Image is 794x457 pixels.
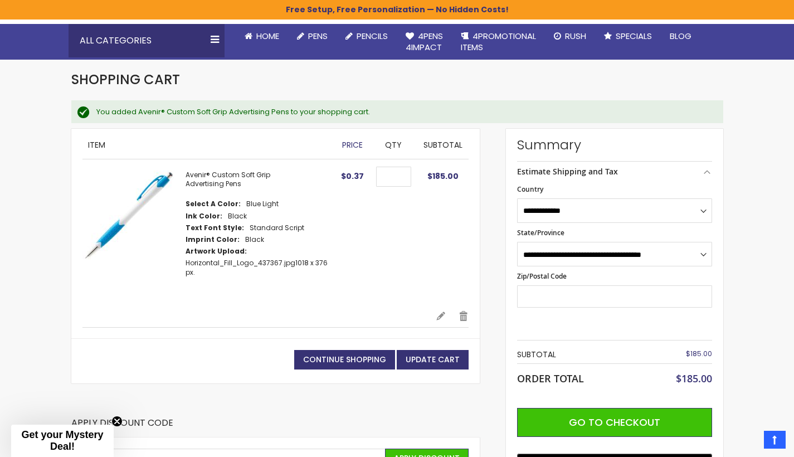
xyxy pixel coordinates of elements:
a: Continue Shopping [294,350,395,370]
span: Item [88,139,105,150]
button: Close teaser [111,416,123,427]
a: 4Pens4impact [397,24,452,60]
strong: Apply Discount Code [71,417,173,437]
span: Zip/Postal Code [517,271,567,281]
span: $0.37 [341,171,364,182]
strong: Estimate Shipping and Tax [517,166,618,177]
span: Home [256,30,279,42]
span: $185.00 [427,171,459,182]
div: Get your Mystery Deal!Close teaser [11,425,114,457]
span: Rush [565,30,586,42]
span: Qty [385,139,402,150]
dt: Text Font Style [186,223,244,232]
a: Pens [288,24,337,48]
strong: Order Total [517,370,584,385]
dd: 1018 x 376 px. [186,259,330,276]
dt: Select A Color [186,200,241,208]
span: 4Pens 4impact [406,30,443,53]
a: Horizontal_Fill_Logo_437367.jpg [186,258,295,268]
img: Avenir Custom Soft Grip Advertising Pens-Blue - Light [82,171,174,262]
span: State/Province [517,228,564,237]
span: 4PROMOTIONAL ITEMS [461,30,536,53]
dd: Blue Light [246,200,279,208]
span: Go to Checkout [569,415,660,429]
strong: Summary [517,136,712,154]
dt: Ink Color [186,212,222,221]
dd: Black [228,212,247,221]
button: Update Cart [397,350,469,370]
span: Pens [308,30,328,42]
div: You added Avenir® Custom Soft Grip Advertising Pens to your shopping cart. [96,107,712,117]
a: Avenir® Custom Soft Grip Advertising Pens [186,170,270,188]
a: 4PROMOTIONALITEMS [452,24,545,60]
dt: Artwork Upload [186,247,247,256]
a: Specials [595,24,661,48]
span: Update Cart [406,354,460,365]
a: Pencils [337,24,397,48]
span: Shopping Cart [71,70,180,89]
a: Avenir Custom Soft Grip Advertising Pens-Blue - Light [82,171,186,299]
a: Rush [545,24,595,48]
span: Continue Shopping [303,354,386,365]
span: Pencils [357,30,388,42]
span: Specials [616,30,652,42]
div: All Categories [69,24,225,57]
span: Country [517,184,543,194]
dt: Imprint Color [186,235,240,244]
span: $185.00 [676,372,712,385]
a: Blog [661,24,700,48]
span: Blog [670,30,691,42]
th: Subtotal [517,346,647,363]
a: Home [236,24,288,48]
a: Top [764,431,786,449]
span: $185.00 [686,349,712,358]
button: Go to Checkout [517,408,712,437]
span: Subtotal [423,139,462,150]
span: Get your Mystery Deal! [21,429,103,452]
span: Price [342,139,363,150]
dd: Black [245,235,264,244]
dd: Standard Script [250,223,304,232]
